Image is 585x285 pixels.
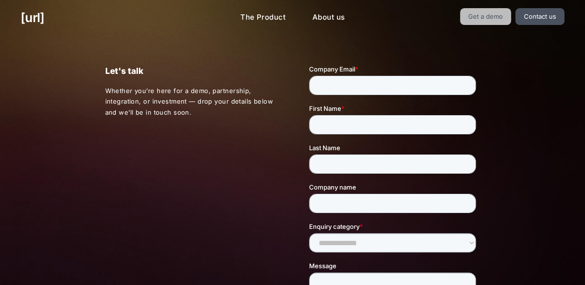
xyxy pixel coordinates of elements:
[515,8,564,25] a: Contact us
[105,64,275,78] p: Let's talk
[460,8,511,25] a: Get a demo
[233,8,293,27] a: The Product
[105,85,276,118] p: Whether you’re here for a demo, partnership, integration, or investment — drop your details below...
[305,8,352,27] a: About us
[21,8,44,27] a: [URL]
